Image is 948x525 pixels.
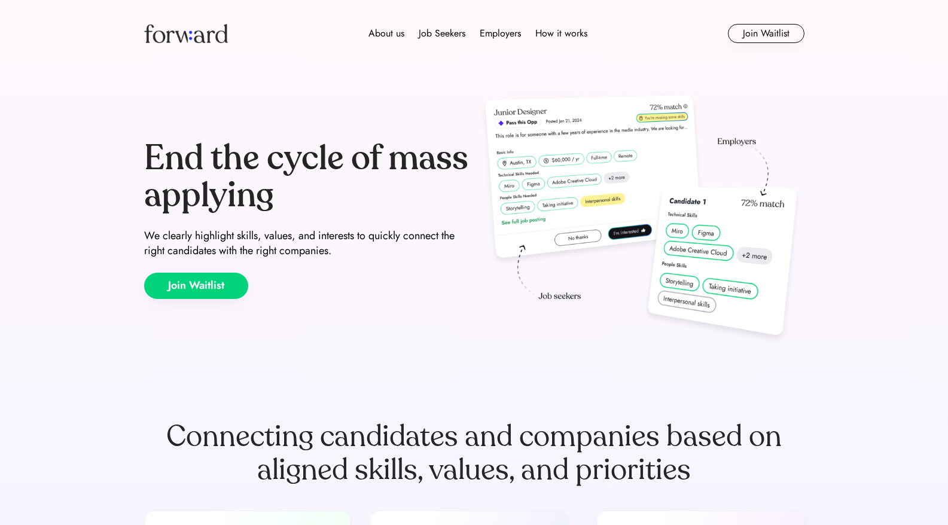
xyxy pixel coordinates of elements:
div: End the cycle of mass applying [144,140,470,213]
button: Join Waitlist [144,273,248,299]
img: hero-image.png [479,91,804,348]
div: Job Seekers [419,26,465,41]
div: We clearly highlight skills, values, and interests to quickly connect the right candidates with t... [144,228,470,258]
div: About us [368,26,404,41]
div: Employers [480,26,521,41]
button: Join Waitlist [728,24,804,43]
div: Connecting candidates and companies based on aligned skills, values, and priorities [144,420,804,487]
div: How it works [535,26,587,41]
img: Forward logo [144,24,228,43]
